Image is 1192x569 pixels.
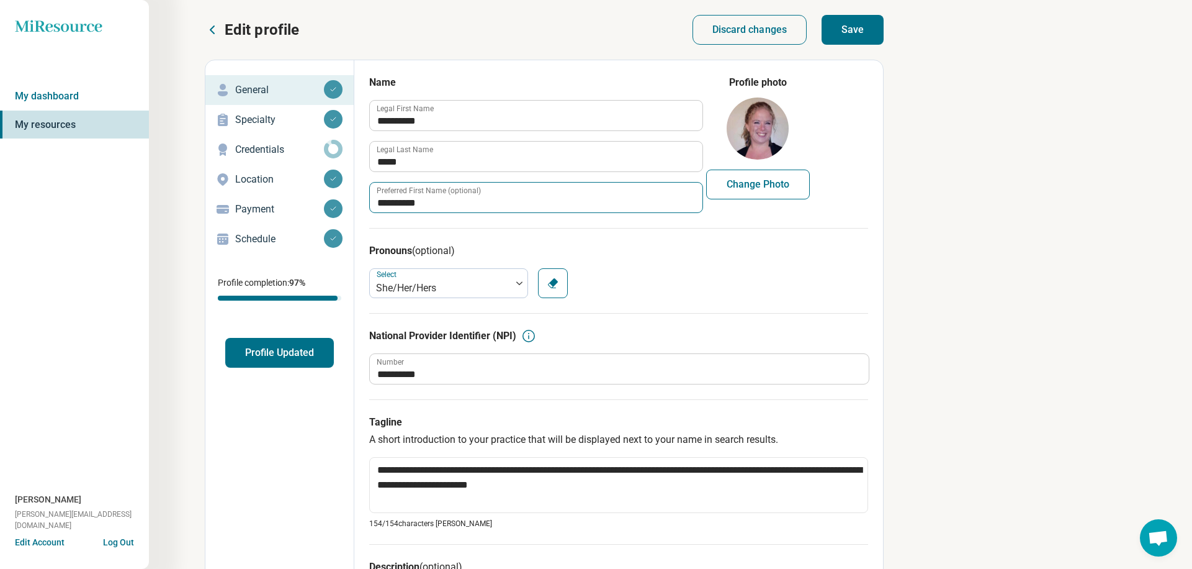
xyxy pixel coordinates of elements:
span: [PERSON_NAME] [15,493,81,506]
a: Credentials [205,135,354,165]
p: Schedule [235,232,324,247]
p: General [235,83,324,98]
span: [PERSON_NAME][EMAIL_ADDRESS][DOMAIN_NAME] [15,509,149,531]
button: Discard changes [692,15,807,45]
p: Payment [235,202,324,217]
label: Number [377,358,404,366]
span: 97 % [289,278,305,288]
h3: Name [369,75,702,90]
p: Specialty [235,112,324,127]
p: Location [235,172,324,187]
div: Profile completion [218,296,341,301]
a: General [205,75,354,105]
span: (optional) [412,245,455,257]
h3: Pronouns [369,244,868,258]
div: Profile completion: [205,269,354,308]
div: She/Her/Hers [376,281,505,296]
button: Log Out [103,536,134,546]
h3: National Provider Identifier (NPI) [369,329,516,344]
div: Open chat [1140,519,1177,557]
button: Edit Account [15,536,65,549]
button: Edit profile [205,20,299,40]
p: 154/ 154 characters [PERSON_NAME] [369,518,868,529]
a: Specialty [205,105,354,135]
label: Preferred First Name (optional) [377,187,481,194]
label: Legal First Name [377,105,434,112]
button: Save [822,15,884,45]
label: Select [377,270,399,279]
p: A short introduction to your practice that will be displayed next to your name in search results. [369,432,868,447]
label: Legal Last Name [377,146,433,153]
button: Profile Updated [225,338,334,368]
a: Payment [205,194,354,224]
a: Schedule [205,224,354,254]
img: avatar image [727,98,789,160]
h3: Tagline [369,415,868,430]
button: Change Photo [706,170,810,199]
p: Credentials [235,142,324,157]
p: Edit profile [225,20,299,40]
legend: Profile photo [729,75,787,90]
a: Location [205,165,354,194]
